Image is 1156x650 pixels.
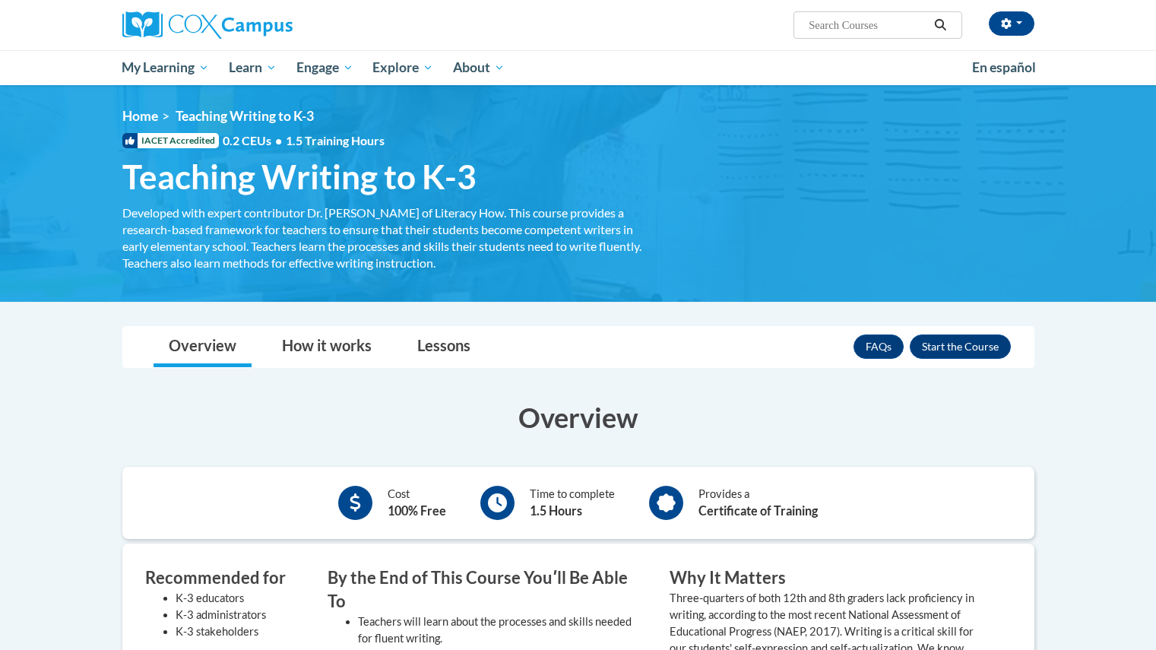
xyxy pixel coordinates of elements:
[122,108,158,124] a: Home
[530,503,582,518] b: 1.5 Hours
[962,52,1046,84] a: En español
[267,327,387,367] a: How it works
[219,50,287,85] a: Learn
[910,335,1011,359] button: Enroll
[402,327,486,367] a: Lessons
[372,59,433,77] span: Explore
[122,59,209,77] span: My Learning
[122,157,477,197] span: Teaching Writing to K-3
[176,623,305,640] li: K-3 stakeholders
[122,398,1034,436] h3: Overview
[670,566,989,590] h3: Why It Matters
[363,50,443,85] a: Explore
[854,335,904,359] a: FAQs
[328,566,647,614] h3: By the End of This Course Youʹll Be Able To
[176,108,314,124] span: Teaching Writing to K-3
[388,486,446,520] div: Cost
[100,50,1057,85] div: Main menu
[388,503,446,518] b: 100% Free
[122,11,293,39] img: Cox Campus
[358,614,647,647] li: Teachers will learn about the processes and skills needed for fluent writing.
[530,486,615,520] div: Time to complete
[443,50,515,85] a: About
[122,205,647,271] div: Developed with expert contributor Dr. [PERSON_NAME] of Literacy How. This course provides a resea...
[929,16,952,34] button: Search
[176,607,305,623] li: K-3 administrators
[287,50,363,85] a: Engage
[223,132,385,149] span: 0.2 CEUs
[145,566,305,590] h3: Recommended for
[112,50,220,85] a: My Learning
[176,590,305,607] li: K-3 educators
[807,16,929,34] input: Search Courses
[122,11,411,39] a: Cox Campus
[698,486,818,520] div: Provides a
[972,59,1036,75] span: En español
[698,503,818,518] b: Certificate of Training
[229,59,277,77] span: Learn
[154,327,252,367] a: Overview
[296,59,353,77] span: Engage
[275,133,282,147] span: •
[453,59,505,77] span: About
[122,133,219,148] span: IACET Accredited
[989,11,1034,36] button: Account Settings
[286,133,385,147] span: 1.5 Training Hours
